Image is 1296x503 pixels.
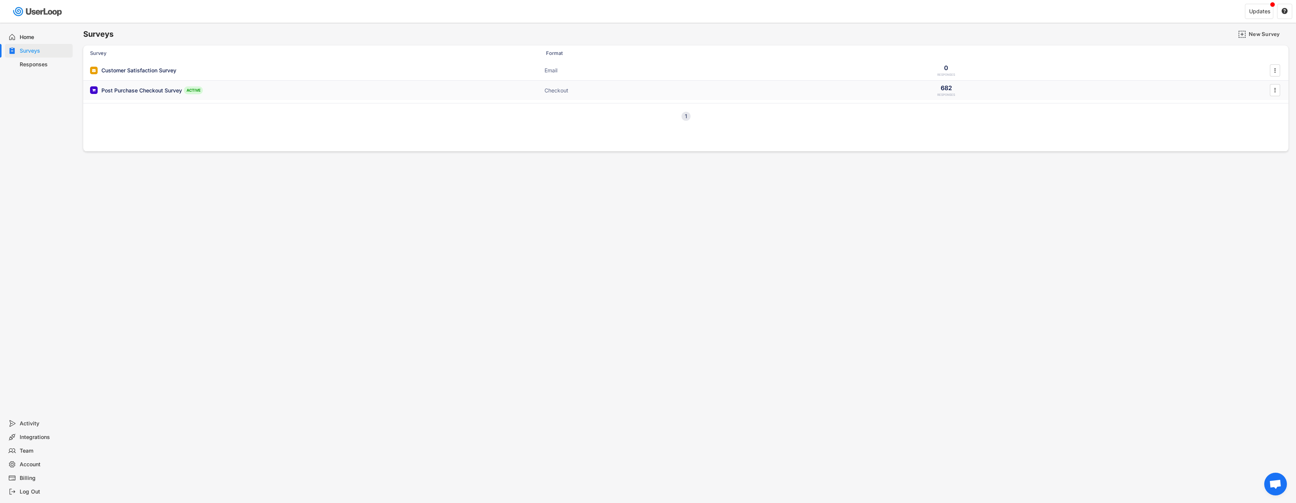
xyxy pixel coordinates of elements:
[20,34,70,41] div: Home
[20,47,70,55] div: Surveys
[1249,31,1287,37] div: New Survey
[20,420,70,427] div: Activity
[20,475,70,482] div: Billing
[944,64,948,72] div: 0
[184,86,203,94] div: ACTIVE
[20,447,70,455] div: Team
[101,67,176,74] div: Customer Satisfaction Survey
[83,29,114,39] h6: Surveys
[681,114,691,119] div: 1
[101,87,182,94] div: Post Purchase Checkout Survey
[941,84,952,92] div: 682
[1274,86,1276,94] text: 
[937,73,955,77] div: RESPONSES
[90,50,241,56] div: Survey
[546,50,622,56] div: Format
[1249,9,1270,14] div: Updates
[937,93,955,97] div: RESPONSES
[11,4,65,19] img: userloop-logo-01.svg
[1274,66,1276,74] text: 
[1281,8,1288,15] button: 
[545,67,620,74] div: Email
[1282,8,1288,14] text: 
[1238,30,1246,38] img: AddMajor.svg
[20,488,70,495] div: Log Out
[1271,65,1279,76] button: 
[20,61,70,68] div: Responses
[20,434,70,441] div: Integrations
[1264,473,1287,495] a: Open chat
[1271,84,1279,96] button: 
[20,461,70,468] div: Account
[545,87,620,94] div: Checkout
